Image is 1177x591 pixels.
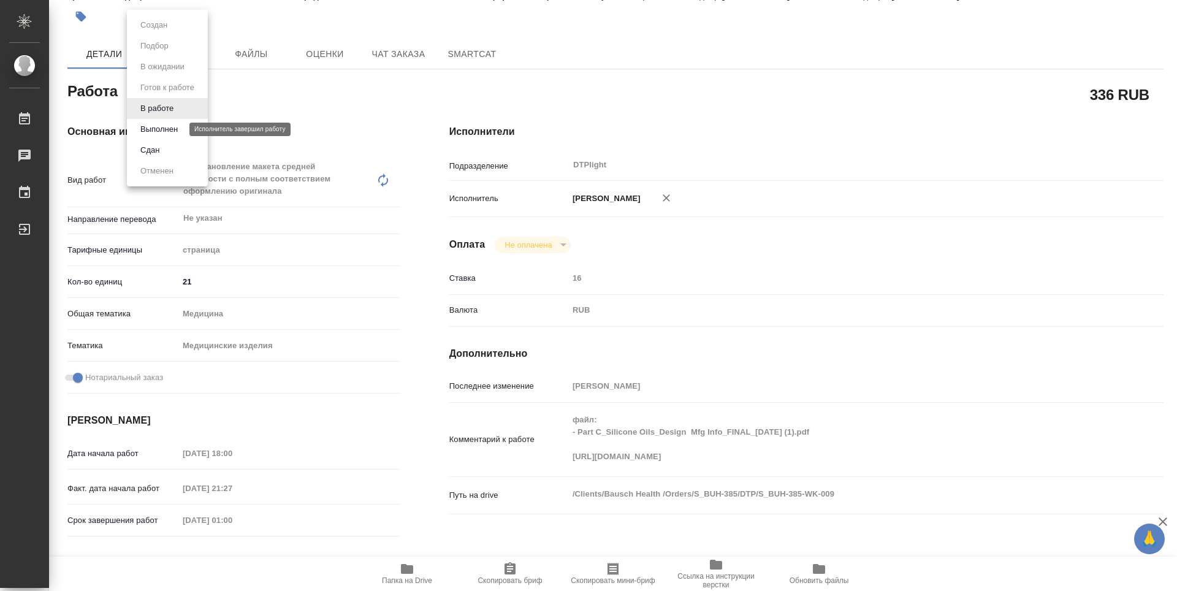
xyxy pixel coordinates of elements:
button: Готов к работе [137,81,198,94]
button: В работе [137,102,177,115]
button: Выполнен [137,123,181,136]
button: Отменен [137,164,177,178]
button: Создан [137,18,171,32]
button: Сдан [137,143,163,157]
button: В ожидании [137,60,188,74]
button: Подбор [137,39,172,53]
